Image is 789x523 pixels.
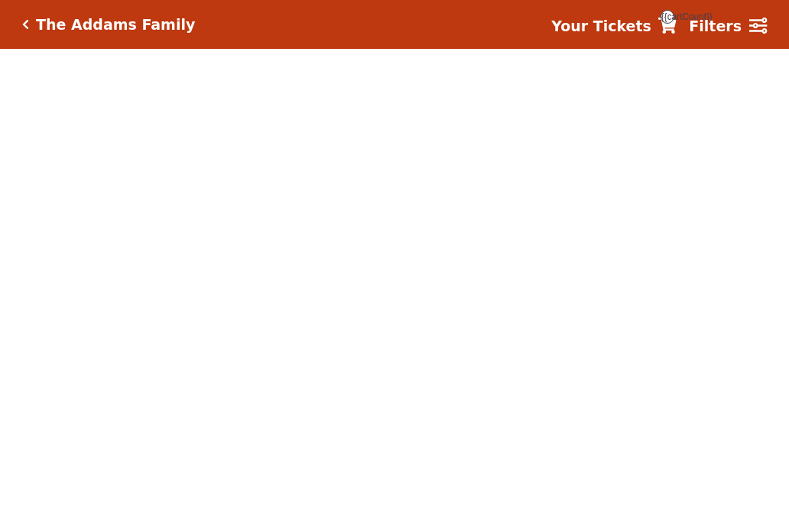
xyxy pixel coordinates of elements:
h5: The Addams Family [36,16,195,34]
span: {{cartCount}} [661,10,674,24]
a: Your Tickets {{cartCount}} [551,15,677,37]
a: Click here to go back to filters [22,19,29,30]
strong: Filters [689,18,742,34]
strong: Your Tickets [551,18,651,34]
a: Filters [689,15,767,37]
